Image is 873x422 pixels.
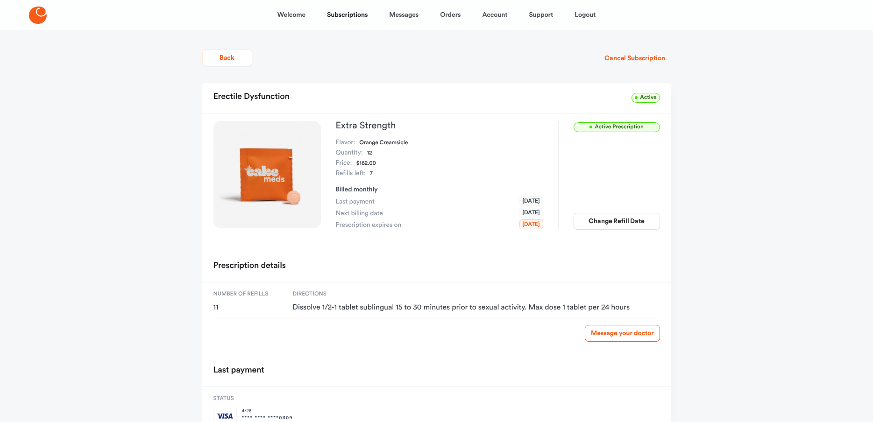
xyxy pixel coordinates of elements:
[242,408,293,415] span: 4 / 28
[440,4,461,26] a: Orders
[213,303,281,312] span: 11
[213,394,293,403] span: Status
[336,186,378,193] span: Billed monthly
[519,196,543,206] span: [DATE]
[585,325,660,342] a: Message your doctor
[293,303,660,312] span: Dissolve 1/2-1 tablet sublingual 15 to 30 minutes prior to sexual activity. Max dose 1 tablet per...
[293,290,660,298] span: Directions
[356,158,376,169] dd: $162.00
[632,93,660,103] span: Active
[482,4,507,26] a: Account
[519,219,543,229] span: [DATE]
[213,258,286,274] h2: Prescription details
[529,4,553,26] a: Support
[336,158,352,169] dt: Price:
[336,121,543,130] h3: Extra Strength
[367,148,372,158] dd: 12
[336,209,383,218] span: Next billing date
[202,49,252,66] button: Back
[336,148,363,158] dt: Quantity:
[336,169,366,179] dt: Refills left:
[213,121,321,228] img: Extra Strength
[213,290,281,298] span: Number of refills
[574,213,660,230] button: Change Refill Date
[213,89,290,105] h2: Erectile Dysfunction
[327,4,368,26] a: Subscriptions
[336,197,375,206] span: Last payment
[575,4,596,26] a: Logout
[389,4,419,26] a: Messages
[574,122,660,132] span: Active Prescription
[359,138,408,148] dd: Orange Creamsicle
[598,50,671,67] button: Cancel Subscription
[213,362,264,379] h2: Last payment
[336,220,402,230] span: Prescription expires on
[370,169,373,179] dd: 7
[277,4,305,26] a: Welcome
[336,138,355,148] dt: Flavor:
[519,208,543,218] span: [DATE]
